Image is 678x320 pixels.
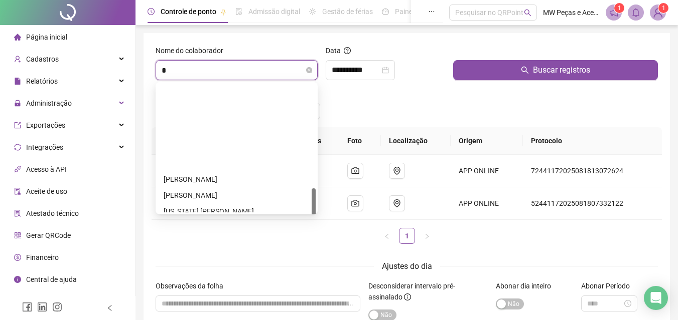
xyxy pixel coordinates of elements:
div: VALDI MENDES AQUINO [158,171,316,187]
span: Aceite de uso [26,187,67,195]
sup: 1 [614,3,624,13]
span: right [424,233,430,239]
span: 1 [618,5,621,12]
span: Ajustes do dia [382,261,432,271]
span: left [106,304,113,311]
label: Abonar dia inteiro [496,280,558,291]
button: left [379,228,395,244]
span: audit [14,188,21,195]
span: linkedin [37,302,47,312]
span: Atestado técnico [26,209,79,217]
span: instagram [52,302,62,312]
td: 72441172025081813072624 [523,155,662,187]
div: VITOR PEREIRA DE ALMEIDA [158,187,316,203]
li: Página anterior [379,228,395,244]
span: question-circle [344,47,351,54]
span: Administração [26,99,72,107]
span: home [14,34,21,41]
span: Data [326,47,341,55]
span: Admissão digital [248,8,300,16]
div: [US_STATE] [PERSON_NAME] [164,206,310,217]
div: Open Intercom Messenger [644,286,668,310]
td: APP ONLINE [451,187,523,220]
span: Financeiro [26,253,59,261]
th: Foto [339,127,380,155]
span: sun [309,8,316,15]
span: sync [14,144,21,151]
div: [PERSON_NAME] [164,190,310,201]
span: export [14,122,21,129]
th: Origem [451,127,523,155]
span: qrcode [14,232,21,239]
label: Observações da folha [156,280,230,291]
span: camera [351,167,359,175]
span: notification [609,8,618,17]
span: close-circle [306,67,312,73]
span: Cadastros [26,55,59,63]
label: Nome do colaborador [156,45,230,56]
td: 52441172025081807332122 [523,187,662,220]
img: 84350 [650,5,665,20]
th: Localização [381,127,451,155]
th: Protocolo [523,127,662,155]
span: camera [351,199,359,207]
span: Página inicial [26,33,67,41]
span: dashboard [382,8,389,15]
span: user-add [14,56,21,63]
label: Abonar Período [581,280,636,291]
span: MW Peças e Acessórios p/autos [543,7,600,18]
span: Desconsiderar intervalo pré-assinalado [368,282,455,301]
span: Central de ajuda [26,275,77,283]
span: Buscar registros [533,64,590,76]
span: ellipsis [428,8,435,15]
span: file-done [235,8,242,15]
span: Integrações [26,143,63,151]
span: environment [393,167,401,175]
span: Gerar QRCode [26,231,71,239]
span: api [14,166,21,173]
span: Controle de ponto [161,8,216,16]
button: right [419,228,435,244]
span: dollar [14,254,21,261]
span: Painel do DP [395,8,434,16]
span: clock-circle [148,8,155,15]
span: bell [631,8,640,17]
span: search [521,66,529,74]
span: pushpin [220,9,226,15]
span: Gestão de férias [322,8,373,16]
span: left [384,233,390,239]
span: info-circle [404,293,411,300]
span: solution [14,210,21,217]
span: Acesso à API [26,165,67,173]
span: info-circle [14,276,21,283]
span: 1 [662,5,665,12]
span: facebook [22,302,32,312]
button: Buscar registros [453,60,658,80]
td: APP ONLINE [451,155,523,187]
sup: Atualize o seu contato no menu Meus Dados [658,3,668,13]
li: 1 [399,228,415,244]
span: Exportações [26,121,65,129]
a: 1 [399,228,415,243]
div: [PERSON_NAME] [164,174,310,185]
span: Relatórios [26,77,58,85]
li: Próxima página [419,228,435,244]
span: environment [393,199,401,207]
span: file [14,78,21,85]
div: WASHINGTON LUIS DA CONCEIÇÃO JUNIOR [158,203,316,219]
span: search [524,9,531,17]
span: lock [14,100,21,107]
